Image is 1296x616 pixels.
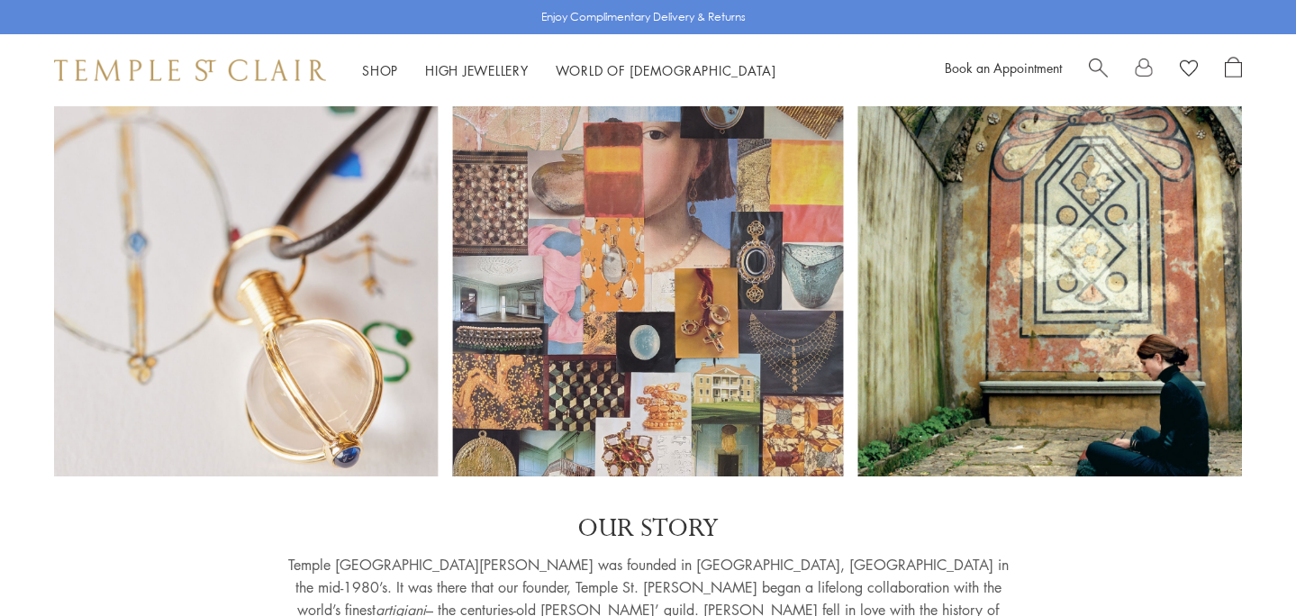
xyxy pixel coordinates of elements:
a: ShopShop [362,61,398,79]
a: Book an Appointment [945,59,1062,77]
a: High JewelleryHigh Jewellery [425,61,529,79]
p: OUR STORY [288,512,1009,545]
img: Temple St. Clair [54,59,326,81]
a: Search [1089,57,1108,84]
a: View Wishlist [1180,57,1198,84]
a: World of [DEMOGRAPHIC_DATA]World of [DEMOGRAPHIC_DATA] [556,61,776,79]
a: Open Shopping Bag [1225,57,1242,84]
p: Enjoy Complimentary Delivery & Returns [541,8,746,26]
nav: Main navigation [362,59,776,82]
